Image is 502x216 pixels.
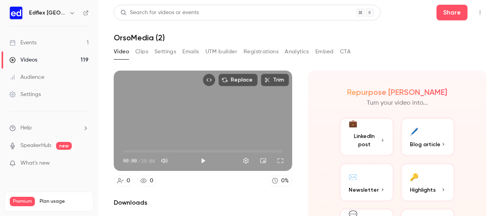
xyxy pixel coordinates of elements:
[123,157,155,164] div: 00:00
[114,45,129,58] button: Video
[10,7,22,19] img: Edflex France
[244,45,278,58] button: Registrations
[437,5,467,20] button: Share
[9,39,36,47] div: Events
[349,171,357,183] div: ✉️
[410,125,418,137] div: 🖊️
[9,73,44,81] div: Audience
[367,98,428,108] p: Turn your video into...
[255,153,271,169] button: Turn on miniplayer
[273,153,288,169] button: Full screen
[218,74,258,86] button: Replace
[114,198,292,207] h2: Downloads
[156,153,172,169] button: Mute
[20,142,51,150] a: SpeakerHub
[315,45,334,58] button: Embed
[285,45,309,58] button: Analytics
[20,159,50,167] span: What's new
[138,157,140,164] span: /
[127,177,130,185] div: 0
[281,177,289,185] div: 0 %
[9,56,37,64] div: Videos
[56,142,72,150] span: new
[79,160,89,167] iframe: Noticeable Trigger
[40,198,88,205] span: Plan usage
[340,45,351,58] button: CTA
[349,118,357,129] div: 💼
[9,91,41,98] div: Settings
[10,197,35,206] span: Premium
[135,45,148,58] button: Clips
[268,176,292,186] a: 0%
[114,176,134,186] a: 0
[410,171,418,183] div: 🔑
[400,163,455,202] button: 🔑Highlights
[410,186,436,194] span: Highlights
[349,186,379,194] span: Newsletter
[137,176,157,186] a: 0
[349,132,380,149] span: LinkedIn post
[474,6,486,19] button: Top Bar Actions
[347,87,447,97] h2: Repurpose [PERSON_NAME]
[195,153,211,169] button: Play
[182,45,199,58] button: Emails
[155,45,176,58] button: Settings
[20,124,32,132] span: Help
[410,140,440,149] span: Blog article
[203,74,215,86] button: Embed video
[238,153,254,169] button: Settings
[400,117,455,156] button: 🖊️Blog article
[261,74,289,86] button: Trim
[150,177,153,185] div: 0
[141,157,155,164] span: 29:08
[120,9,199,17] div: Search for videos or events
[114,33,486,42] h1: OrsoMedia (2)
[339,117,394,156] button: 💼LinkedIn post
[9,124,89,132] li: help-dropdown-opener
[339,163,394,202] button: ✉️Newsletter
[123,157,137,164] span: 00:00
[29,9,66,17] h6: Edflex [GEOGRAPHIC_DATA]
[206,45,237,58] button: UTM builder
